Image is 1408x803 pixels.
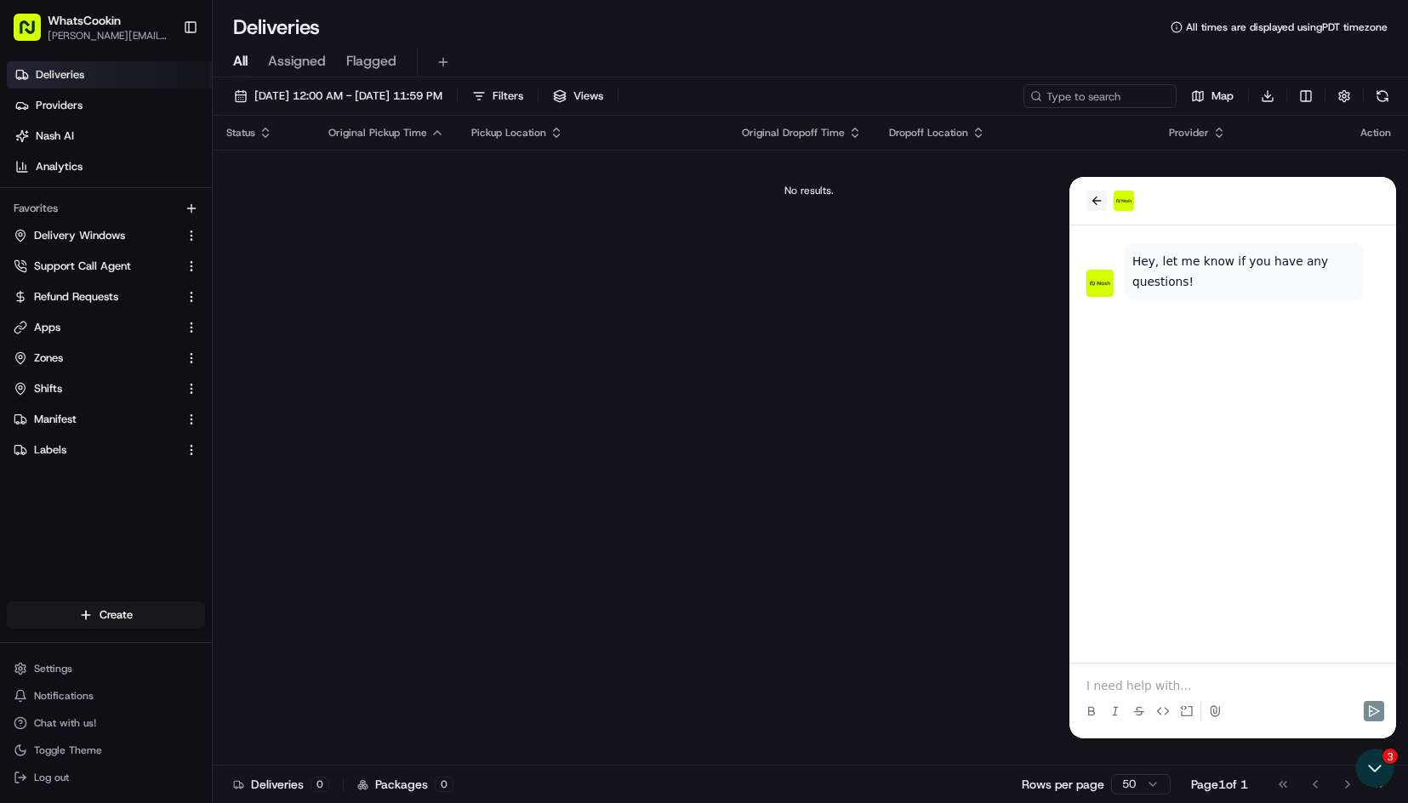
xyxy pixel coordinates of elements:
span: Pickup Location [471,126,546,140]
span: [DATE] 12:00 AM - [DATE] 11:59 PM [254,88,442,104]
a: Analytics [7,153,212,180]
span: Nash AI [36,128,74,144]
button: [PERSON_NAME][EMAIL_ADDRESS][DOMAIN_NAME] [48,29,169,43]
button: Delivery Windows [7,222,205,249]
button: [DATE] 12:00 AM - [DATE] 11:59 PM [226,84,450,108]
span: Delivery Windows [34,228,125,243]
div: 0 [311,777,329,792]
button: Toggle Theme [7,738,205,762]
div: No results. [219,184,1398,197]
span: Create [100,607,133,623]
button: Notifications [7,684,205,708]
div: Packages [357,776,453,793]
div: Page 1 of 1 [1191,776,1248,793]
button: Views [545,84,611,108]
iframe: Customer support window [1069,177,1396,738]
button: Refresh [1371,84,1394,108]
span: Labels [34,442,66,458]
a: Delivery Windows [14,228,178,243]
span: Map [1211,88,1234,104]
span: All [233,51,248,71]
span: Toggle Theme [34,743,102,757]
input: Type to search [1023,84,1177,108]
a: Shifts [14,381,178,396]
a: Support Call Agent [14,259,178,274]
span: Provider [1169,126,1209,140]
button: WhatsCookin[PERSON_NAME][EMAIL_ADDRESS][DOMAIN_NAME] [7,7,176,48]
span: Apps [34,320,60,335]
iframe: Open customer support [1354,747,1399,793]
span: Settings [34,662,72,675]
button: Map [1183,84,1241,108]
span: Chat with us! [34,716,96,730]
button: Chat with us! [7,711,205,735]
div: Deliveries [233,776,329,793]
span: All times are displayed using PDT timezone [1186,20,1388,34]
span: Original Pickup Time [328,126,427,140]
div: 0 [435,777,453,792]
button: Shifts [7,375,205,402]
a: Manifest [14,412,178,427]
button: Support Call Agent [7,253,205,280]
button: WhatsCookin [48,12,121,29]
span: Shifts [34,381,62,396]
span: Filters [493,88,523,104]
span: Providers [36,98,83,113]
a: Providers [7,92,212,119]
span: Deliveries [36,67,84,83]
button: Refund Requests [7,283,205,310]
h1: Deliveries [233,14,320,41]
a: Nash AI [7,122,212,150]
button: Filters [465,84,531,108]
button: Labels [7,436,205,464]
a: Deliveries [7,61,212,88]
button: Create [7,601,205,629]
p: Rows per page [1022,776,1104,793]
span: Notifications [34,689,94,703]
span: Support Call Agent [34,259,131,274]
button: Manifest [7,406,205,433]
span: Zones [34,350,63,366]
span: Status [226,126,255,140]
span: Analytics [36,159,83,174]
div: Favorites [7,195,205,222]
span: Log out [34,771,69,784]
span: Manifest [34,412,77,427]
button: Settings [7,657,205,681]
a: Zones [14,350,178,366]
a: Apps [14,320,178,335]
span: Original Dropoff Time [742,126,845,140]
span: Flagged [346,51,396,71]
div: Action [1360,126,1391,140]
button: Zones [7,345,205,372]
a: Labels [14,442,178,458]
span: Refund Requests [34,289,118,305]
span: Dropoff Location [889,126,968,140]
span: Assigned [268,51,326,71]
span: Views [573,88,603,104]
button: Log out [7,766,205,789]
button: Apps [7,314,205,341]
a: Refund Requests [14,289,178,305]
